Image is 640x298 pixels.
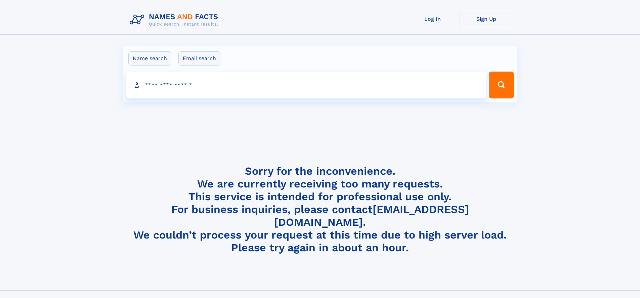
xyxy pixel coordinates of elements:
[489,72,514,98] button: Search Button
[406,11,460,27] a: Log In
[178,51,220,66] label: Email search
[126,72,486,98] input: search input
[274,203,469,228] a: [EMAIL_ADDRESS][DOMAIN_NAME]
[127,165,513,254] h4: Sorry for the inconvenience. We are currently receiving too many requests. This service is intend...
[128,51,171,66] label: Name search
[460,11,513,27] a: Sign Up
[127,11,224,29] img: Logo Names and Facts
